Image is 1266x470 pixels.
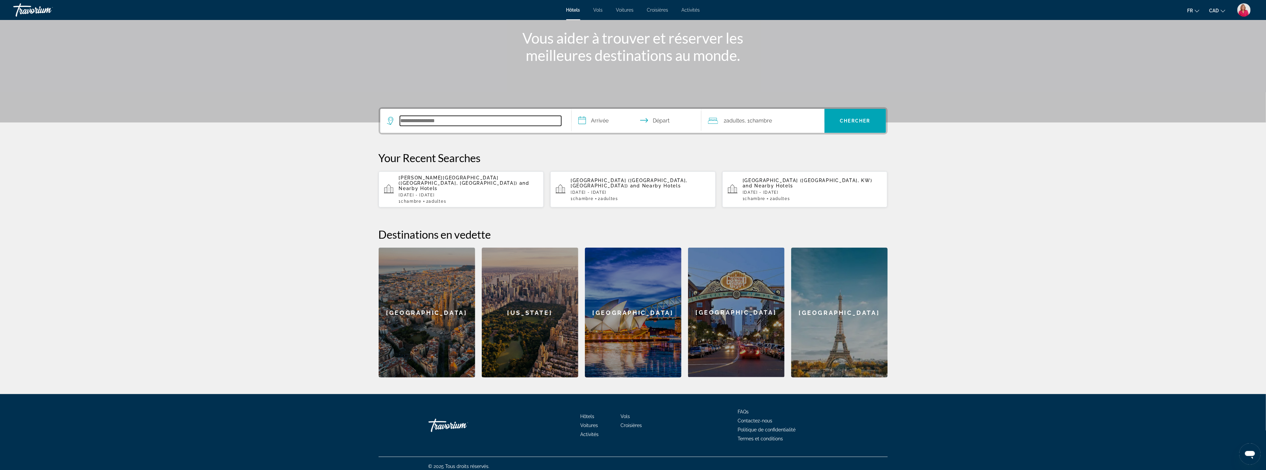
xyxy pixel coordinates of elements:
[743,196,765,201] span: 1
[1239,443,1261,465] iframe: Bouton de lancement de la fenêtre de messagerie
[738,418,773,423] a: Contactez-nous
[770,196,790,201] span: 2
[571,196,593,201] span: 1
[824,109,886,133] button: Search
[572,109,701,133] button: Select check in and out date
[743,183,794,188] span: and Nearby Hotels
[1235,3,1253,17] button: User Menu
[621,423,642,428] a: Croisières
[508,29,758,64] h1: Vous aider à trouver et réserver les meilleures destinations au monde.
[580,414,594,419] a: Hôtels
[773,196,790,201] span: Adultes
[585,248,681,377] a: Sydney[GEOGRAPHIC_DATA]
[630,183,681,188] span: and Nearby Hotels
[426,199,446,204] span: 2
[550,171,716,208] button: [GEOGRAPHIC_DATA] ([GEOGRAPHIC_DATA], [GEOGRAPHIC_DATA]) and Nearby Hotels[DATE] - [DATE]1Chambre...
[738,409,749,414] a: FAQs
[738,427,796,432] a: Politique de confidentialité
[399,180,530,191] span: and Nearby Hotels
[399,175,518,186] span: [PERSON_NAME][GEOGRAPHIC_DATA] ([GEOGRAPHIC_DATA], [GEOGRAPHIC_DATA])
[647,7,668,13] a: Croisières
[399,193,539,197] p: [DATE] - [DATE]
[585,248,681,377] div: [GEOGRAPHIC_DATA]
[379,248,475,377] a: Barcelona[GEOGRAPHIC_DATA]
[743,190,882,195] p: [DATE] - [DATE]
[750,117,772,124] span: Chambre
[429,415,495,435] a: Go Home
[571,190,710,195] p: [DATE] - [DATE]
[1187,6,1199,15] button: Change language
[601,196,618,201] span: Adultes
[727,117,745,124] span: Adultes
[482,248,578,377] a: New York[US_STATE]
[379,171,544,208] button: [PERSON_NAME][GEOGRAPHIC_DATA] ([GEOGRAPHIC_DATA], [GEOGRAPHIC_DATA]) and Nearby Hotels[DATE] - [...
[688,248,785,377] div: [GEOGRAPHIC_DATA]
[1209,8,1219,13] span: CAD
[621,414,630,419] a: Vols
[1187,8,1193,13] span: fr
[571,178,687,188] span: [GEOGRAPHIC_DATA] ([GEOGRAPHIC_DATA], [GEOGRAPHIC_DATA])
[429,199,447,204] span: Adultes
[688,248,785,377] a: San Diego[GEOGRAPHIC_DATA]
[573,196,594,201] span: Chambre
[399,199,422,204] span: 1
[379,151,888,164] p: Your Recent Searches
[580,423,598,428] a: Voitures
[745,116,772,125] span: , 1
[566,7,580,13] a: Hôtels
[1209,6,1225,15] button: Change currency
[379,228,888,241] h2: Destinations en vedette
[616,7,634,13] a: Voitures
[13,1,80,19] a: Travorium
[722,171,888,208] button: [GEOGRAPHIC_DATA] ([GEOGRAPHIC_DATA], KW) and Nearby Hotels[DATE] - [DATE]1Chambre2Adultes
[701,109,824,133] button: Travelers: 2 adults, 0 children
[380,109,886,133] div: Search widget
[724,116,745,125] span: 2
[429,464,490,469] span: © 2025 Tous droits réservés.
[598,196,618,201] span: 2
[1237,3,1251,17] img: User image
[682,7,700,13] a: Activités
[745,196,766,201] span: Chambre
[791,248,888,377] a: Paris[GEOGRAPHIC_DATA]
[594,7,603,13] a: Vols
[401,199,422,204] span: Chambre
[738,436,783,441] a: Termes et conditions
[400,116,561,126] input: Search hotel destination
[743,178,872,183] span: [GEOGRAPHIC_DATA] ([GEOGRAPHIC_DATA], KW)
[580,432,599,437] a: Activités
[379,248,475,377] div: [GEOGRAPHIC_DATA]
[791,248,888,377] div: [GEOGRAPHIC_DATA]
[482,248,578,377] div: [US_STATE]
[840,118,870,123] span: Chercher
